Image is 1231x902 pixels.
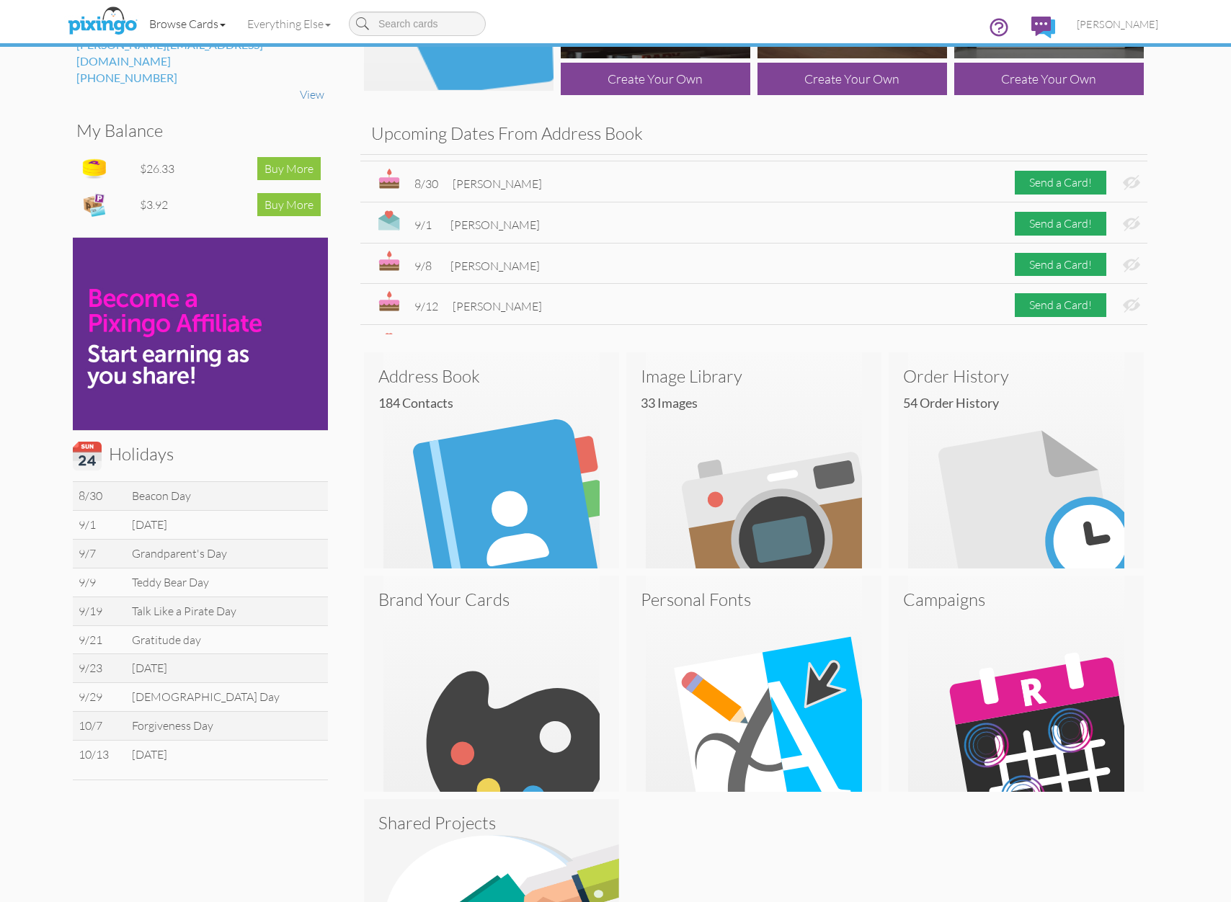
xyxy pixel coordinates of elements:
[378,367,605,385] h3: Address Book
[73,683,126,712] td: 9/29
[903,396,1140,411] h4: 54 Order History
[126,625,328,654] td: Gratitude day
[453,299,542,313] span: [PERSON_NAME]
[414,298,438,315] div: 9/12
[1031,17,1055,38] img: comments.svg
[414,258,436,274] div: 9/8
[126,683,328,712] td: [DEMOGRAPHIC_DATA] Day
[257,157,321,181] div: Buy More
[73,511,126,540] td: 9/1
[126,568,328,597] td: Teddy Bear Day
[126,597,328,625] td: Talk Like a Pirate Day
[414,217,436,233] div: 9/1
[626,352,881,568] img: image-library.svg
[378,210,400,233] img: wedding.svg
[903,367,1129,385] h3: Order History
[80,154,109,183] img: points-icon.png
[73,442,317,470] h3: Holidays
[378,332,400,356] img: wedding.svg
[889,352,1144,568] img: order-history.svg
[257,193,321,217] div: Buy More
[378,813,605,832] h3: Shared Projects
[136,187,206,223] td: $3.92
[126,712,328,741] td: Forgiveness Day
[364,576,619,792] img: brand-cards.svg
[73,712,126,741] td: 10/7
[1015,253,1106,277] div: Send a Card!
[1077,18,1158,30] span: [PERSON_NAME]
[453,177,542,191] span: [PERSON_NAME]
[641,396,878,411] h4: 33 images
[1015,171,1106,195] div: Send a Card!
[450,259,540,273] span: [PERSON_NAME]
[73,597,126,625] td: 9/19
[1123,257,1140,272] img: eye-ban.svg
[450,218,540,232] span: [PERSON_NAME]
[626,576,881,792] img: personal-font.svg
[757,63,947,95] div: Create Your Own
[1066,6,1169,43] a: [PERSON_NAME]
[76,70,324,86] div: [PHONE_NUMBER]
[954,63,1144,95] div: Create Your Own
[236,6,342,42] a: Everything Else
[73,238,328,430] img: upgrade_affiliate-100.jpg
[1123,298,1140,313] img: eye-ban.svg
[641,367,867,385] h3: Image Library
[73,482,126,511] td: 8/30
[378,396,615,411] h4: 184 Contacts
[889,576,1144,792] img: ripll_dashboard.svg
[73,625,126,654] td: 9/21
[1123,175,1140,190] img: eye-ban.svg
[1015,293,1106,317] div: Send a Card!
[378,590,605,609] h3: Brand Your Cards
[641,590,867,609] h3: Personal Fonts
[371,124,1137,143] h3: Upcoming Dates From Address Book
[126,654,328,683] td: [DATE]
[364,352,619,568] img: address-book.svg
[349,12,486,36] input: Search cards
[378,291,400,311] img: bday.svg
[73,539,126,568] td: 9/7
[73,654,126,683] td: 9/23
[378,169,400,189] img: bday.svg
[136,151,206,187] td: $26.33
[126,482,328,511] td: Beacon Day
[73,740,126,768] td: 10/13
[1123,216,1140,231] img: eye-ban.svg
[80,190,109,219] img: expense-icon.png
[126,511,328,540] td: [DATE]
[138,6,236,42] a: Browse Cards
[300,87,324,102] a: View
[378,251,400,271] img: bday.svg
[414,176,438,192] div: 8/30
[1015,212,1106,236] div: Send a Card!
[64,4,141,40] img: pixingo logo
[126,539,328,568] td: Grandparent's Day
[903,590,1129,609] h3: Campaigns
[73,442,102,470] img: calendar.svg
[561,63,750,95] div: Create Your Own
[126,740,328,768] td: [DATE]
[73,568,126,597] td: 9/9
[76,121,314,140] h3: My Balance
